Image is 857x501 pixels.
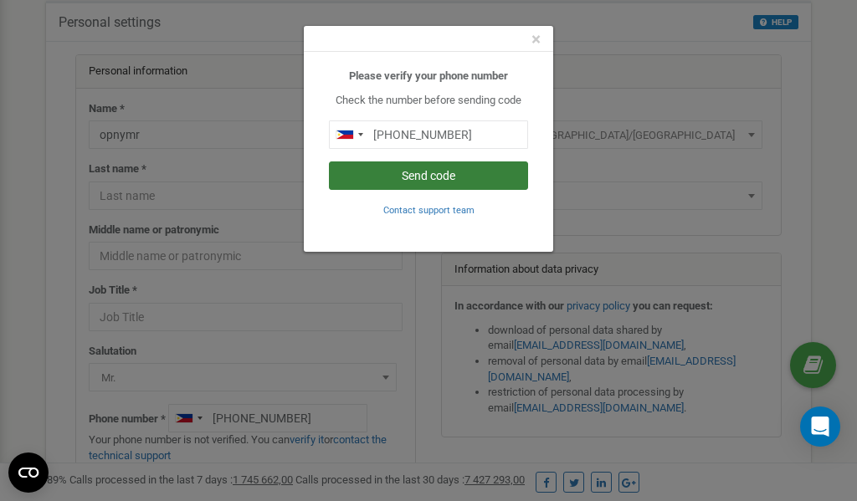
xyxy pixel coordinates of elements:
p: Check the number before sending code [329,93,528,109]
button: Close [531,31,541,49]
div: Open Intercom Messenger [800,406,840,447]
b: Please verify your phone number [349,69,508,82]
span: × [531,29,541,49]
a: Contact support team [383,203,475,216]
small: Contact support team [383,205,475,216]
div: Telephone country code [330,121,368,148]
button: Send code [329,161,528,190]
button: Open CMP widget [8,452,49,493]
input: 0905 123 4567 [329,120,528,149]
